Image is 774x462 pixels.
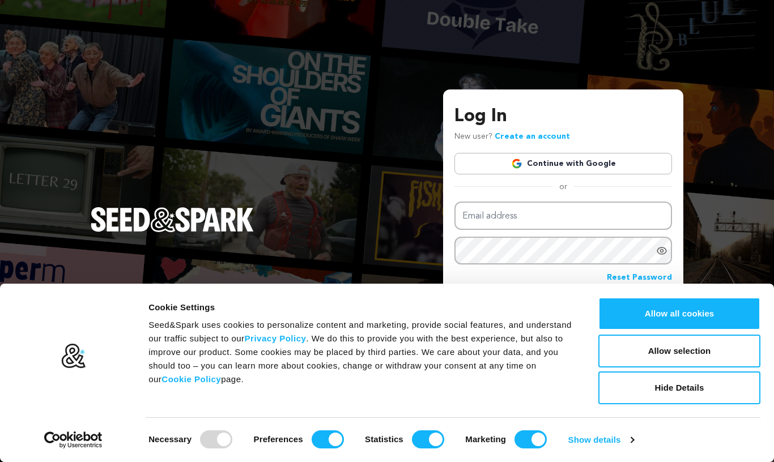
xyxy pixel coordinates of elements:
a: Reset Password [607,271,672,285]
h3: Log In [454,103,672,130]
a: Privacy Policy [245,333,307,343]
button: Allow selection [598,335,760,367]
button: Hide Details [598,371,760,404]
a: Create an account [495,132,570,140]
img: Seed&Spark Logo [91,207,254,232]
a: Usercentrics Cookiebot - opens in a new window [24,431,123,448]
strong: Marketing [465,434,506,444]
strong: Statistics [365,434,403,444]
strong: Preferences [254,434,303,444]
div: Cookie Settings [148,301,573,314]
div: Seed&Spark uses cookies to personalize content and marketing, provide social features, and unders... [148,318,573,386]
p: New user? [454,130,570,144]
input: Email address [454,202,672,230]
a: Seed&Spark Homepage [91,207,254,255]
button: Allow all cookies [598,297,760,330]
a: Continue with Google [454,153,672,174]
span: or [552,181,574,192]
a: Show password as plain text. Warning: this will display your password on the screen. [656,245,667,256]
img: Google logo [511,158,522,169]
img: logo [61,343,86,369]
a: Cookie Policy [161,374,221,384]
strong: Necessary [148,434,192,444]
a: Show details [568,431,634,448]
